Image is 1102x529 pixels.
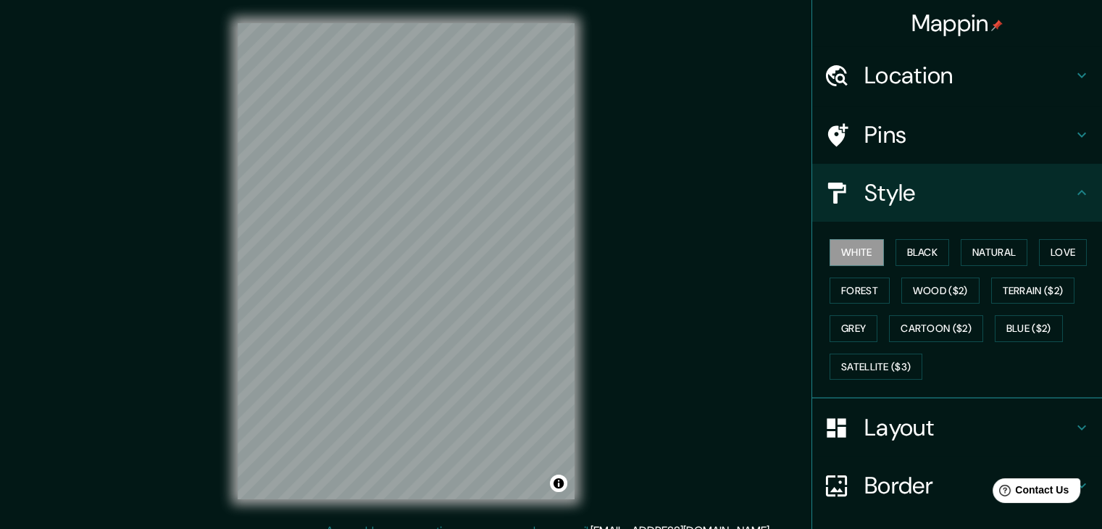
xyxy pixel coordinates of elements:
button: Cartoon ($2) [889,315,983,342]
button: Love [1039,239,1087,266]
h4: Location [864,61,1073,90]
div: Layout [812,399,1102,457]
iframe: Help widget launcher [973,472,1086,513]
button: Grey [830,315,877,342]
img: pin-icon.png [991,20,1003,31]
button: White [830,239,884,266]
button: Black [896,239,950,266]
button: Blue ($2) [995,315,1063,342]
div: Style [812,164,1102,222]
button: Satellite ($3) [830,354,922,380]
h4: Pins [864,120,1073,149]
canvas: Map [238,23,575,499]
button: Terrain ($2) [991,278,1075,304]
h4: Layout [864,413,1073,442]
h4: Border [864,471,1073,500]
button: Natural [961,239,1027,266]
div: Location [812,46,1102,104]
h4: Style [864,178,1073,207]
button: Toggle attribution [550,475,567,492]
div: Border [812,457,1102,515]
div: Pins [812,106,1102,164]
button: Wood ($2) [901,278,980,304]
button: Forest [830,278,890,304]
h4: Mappin [911,9,1003,38]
